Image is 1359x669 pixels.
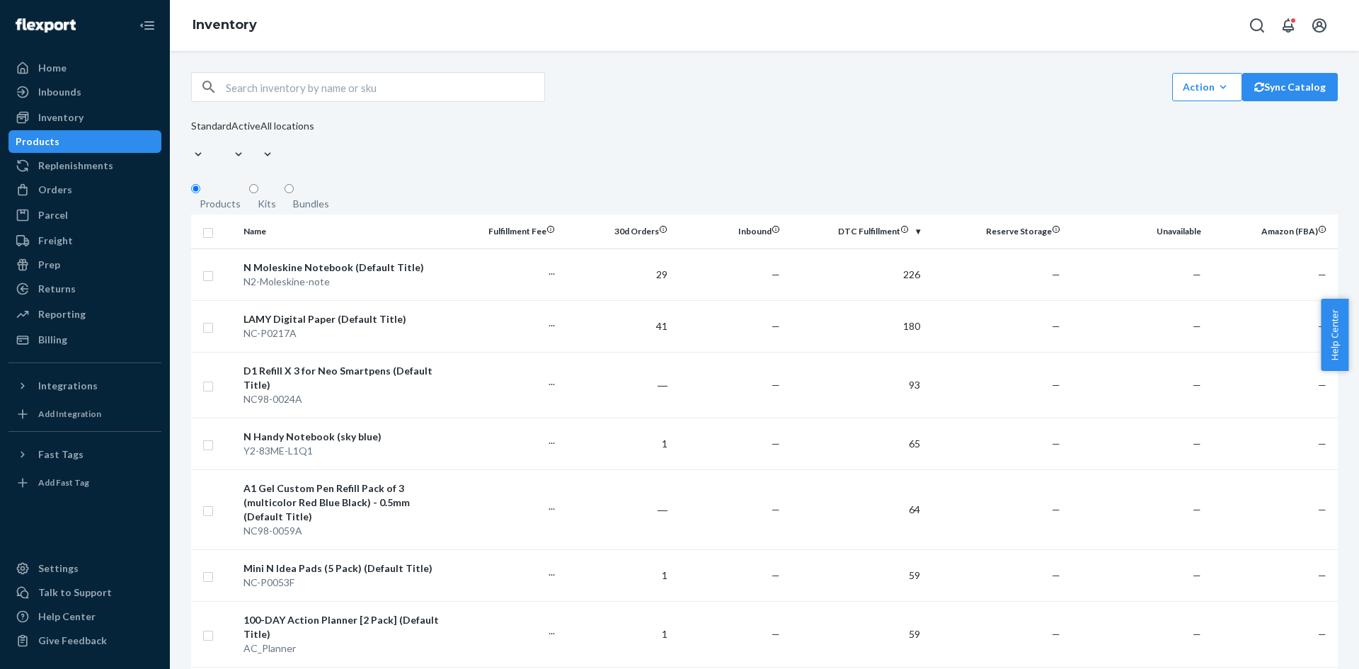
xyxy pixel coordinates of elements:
td: 59 [786,601,926,667]
a: Parcel [8,204,161,227]
a: Home [8,57,161,79]
div: Add Fast Tag [38,476,89,488]
th: Fulfillment Fee [449,215,561,248]
span: — [1193,320,1201,332]
span: — [772,438,780,450]
td: ― [561,469,673,549]
a: Inbounds [8,81,161,103]
button: Integrations [8,374,161,397]
input: Products [191,184,200,193]
span: — [1052,503,1060,515]
div: Fast Tags [38,447,84,462]
td: 41 [561,300,673,352]
div: N Moleskine Notebook (Default Title) [243,261,443,275]
span: — [1318,379,1326,391]
div: Action [1183,80,1232,94]
p: ... [454,499,556,513]
a: Inventory [193,17,257,33]
input: Active [231,133,233,147]
span: — [1193,569,1201,581]
th: DTC Fulfillment [786,215,926,248]
div: Bundles [293,197,329,211]
span: — [1318,503,1326,515]
span: — [772,379,780,391]
div: Returns [38,282,76,296]
div: Give Feedback [38,634,107,648]
span: — [1318,438,1326,450]
input: Search inventory by name or sku [226,73,544,101]
button: Open notifications [1274,11,1302,40]
span: — [1318,569,1326,581]
td: 1 [561,418,673,469]
img: Flexport logo [16,18,76,33]
span: — [1052,320,1060,332]
span: — [772,569,780,581]
input: Standard [191,133,193,147]
a: Add Fast Tag [8,471,161,494]
a: Replenishments [8,154,161,177]
p: ... [454,565,556,579]
span: — [1052,438,1060,450]
div: Home [38,61,67,75]
th: Reserve Storage [926,215,1066,248]
span: — [1052,268,1060,280]
span: — [1318,628,1326,640]
a: Inventory [8,106,161,129]
div: Active [231,119,260,133]
div: D1 Refill X 3 for Neo Smartpens (Default Title) [243,364,443,392]
div: N2-Moleskine-note [243,275,443,289]
div: Mini N Idea Pads (5 Pack) (Default Title) [243,561,443,576]
div: Integrations [38,379,98,393]
div: Settings [38,561,79,576]
div: Add Integration [38,408,101,420]
button: Help Center [1321,299,1348,371]
td: 226 [786,248,926,300]
span: — [1193,628,1201,640]
p: ... [454,316,556,330]
div: Inventory [38,110,84,125]
a: Billing [8,328,161,351]
span: — [1193,503,1201,515]
a: Products [8,130,161,153]
div: Help Center [38,610,96,624]
div: NC98-0059A [243,524,443,538]
td: 29 [561,248,673,300]
button: Close Navigation [133,11,161,40]
span: — [1318,320,1326,332]
td: 180 [786,300,926,352]
a: Settings [8,557,161,580]
button: Fast Tags [8,443,161,466]
span: — [1052,628,1060,640]
td: 93 [786,352,926,418]
a: Returns [8,278,161,300]
span: — [1193,379,1201,391]
p: ... [454,624,556,638]
td: 1 [561,601,673,667]
a: Talk to Support [8,581,161,604]
th: Unavailable [1066,215,1206,248]
div: AC_Planner [243,641,443,656]
div: Billing [38,333,67,347]
p: ... [454,264,556,278]
td: 59 [786,549,926,601]
div: NC-P0217A [243,326,443,341]
span: — [1318,268,1326,280]
a: Add Integration [8,403,161,425]
td: 65 [786,418,926,469]
p: ... [454,374,556,389]
div: Talk to Support [38,585,112,600]
span: — [772,628,780,640]
a: Help Center [8,605,161,628]
div: NC98-0024A [243,392,443,406]
span: — [1052,379,1060,391]
a: Reporting [8,303,161,326]
th: Name [238,215,449,248]
div: Parcel [38,208,68,222]
td: 1 [561,549,673,601]
div: Inbounds [38,85,81,99]
div: Replenishments [38,159,113,173]
td: 64 [786,469,926,549]
span: — [1193,268,1201,280]
button: Action [1172,73,1242,101]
